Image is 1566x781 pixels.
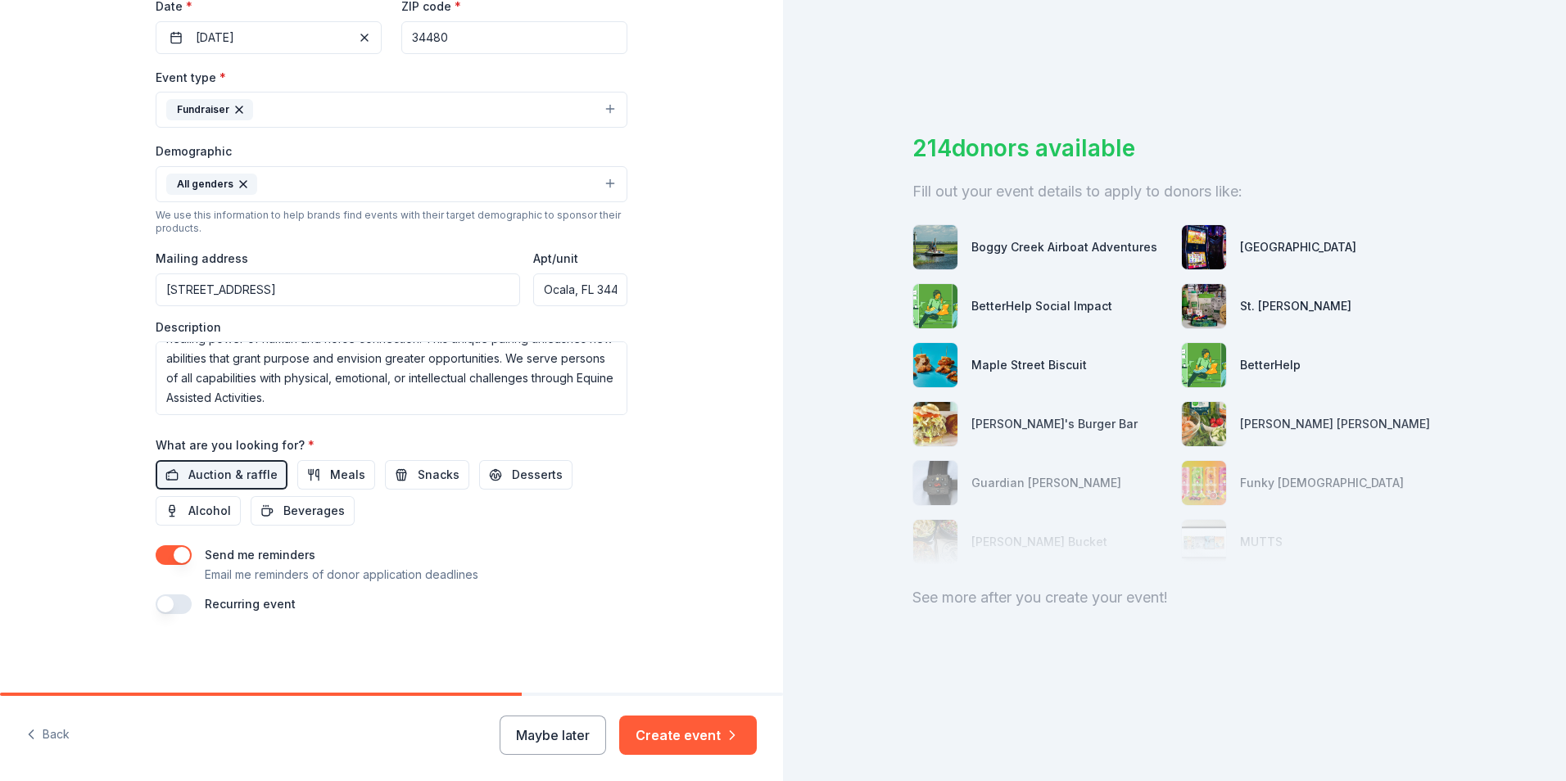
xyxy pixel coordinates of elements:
label: Apt/unit [533,251,578,267]
label: Send me reminders [205,548,315,562]
div: Fundraiser [166,99,253,120]
button: Back [26,718,70,752]
img: photo for BetterHelp Social Impact [913,284,957,328]
button: Meals [297,460,375,490]
button: Auction & raffle [156,460,287,490]
div: [GEOGRAPHIC_DATA] [1240,237,1356,257]
input: 12345 (U.S. only) [401,21,627,54]
div: See more after you create your event! [912,585,1437,611]
div: Boggy Creek Airboat Adventures [971,237,1157,257]
label: Recurring event [205,597,296,611]
img: photo for BetterHelp [1182,343,1226,387]
button: Alcohol [156,496,241,526]
span: Alcohol [188,501,231,521]
img: photo for Maple Street Biscuit [913,343,957,387]
div: Fill out your event details to apply to donors like: [912,178,1437,205]
div: Maple Street Biscuit [971,355,1087,375]
button: [DATE] [156,21,382,54]
label: What are you looking for? [156,437,315,454]
div: BetterHelp [1240,355,1301,375]
label: Demographic [156,143,232,160]
button: Desserts [479,460,573,490]
span: Snacks [418,465,459,485]
span: Beverages [283,501,345,521]
p: Email me reminders of donor application deadlines [205,565,478,585]
textarea: This event is raising money to support our equine assisted activities program. [PERSON_NAME] Ther... [156,341,627,415]
div: We use this information to help brands find events with their target demographic to sponsor their... [156,209,627,235]
img: photo for Boggy Creek Airboat Adventures [913,225,957,269]
button: Fundraiser [156,92,627,128]
label: Event type [156,70,226,86]
button: Beverages [251,496,355,526]
span: Auction & raffle [188,465,278,485]
img: photo for St. PetersBARK [1182,284,1226,328]
div: 214 donors available [912,131,1437,165]
div: St. [PERSON_NAME] [1240,296,1351,316]
label: Description [156,319,221,336]
div: All genders [166,174,257,195]
label: Mailing address [156,251,248,267]
input: Enter a US address [156,273,520,306]
button: All genders [156,166,627,202]
div: BetterHelp Social Impact [971,296,1112,316]
button: Create event [619,716,757,755]
img: photo for Wind Creek Hospitality [1182,225,1226,269]
input: # [533,273,627,306]
span: Desserts [512,465,563,485]
span: Meals [330,465,365,485]
button: Maybe later [500,716,606,755]
button: Snacks [385,460,469,490]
